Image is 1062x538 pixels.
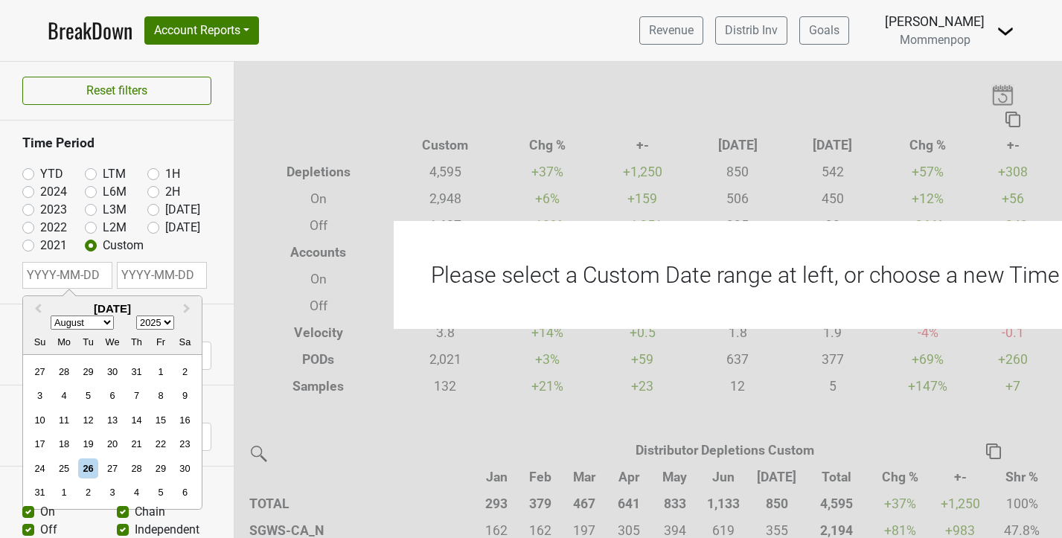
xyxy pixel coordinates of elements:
div: Choose Thursday, September 4th, 2025 [127,482,147,502]
label: 2023 [40,201,67,219]
div: Choose Monday, July 28th, 2025 [54,362,74,382]
div: Choose Sunday, August 10th, 2025 [30,410,50,430]
span: Mommenpop [900,33,970,47]
label: 2021 [40,237,67,254]
label: L2M [103,219,127,237]
div: Choose Tuesday, August 26th, 2025 [78,458,98,478]
div: Choose Friday, August 1st, 2025 [150,362,170,382]
button: Previous Month [25,298,48,321]
label: Chain [135,503,165,521]
div: Choose Wednesday, August 27th, 2025 [102,458,122,478]
div: Choose Wednesday, July 30th, 2025 [102,362,122,382]
div: Choose Tuesday, September 2nd, 2025 [78,482,98,502]
div: Choose Tuesday, August 19th, 2025 [78,434,98,454]
label: 2022 [40,219,67,237]
div: Choose Friday, August 29th, 2025 [150,458,170,478]
div: Monday [54,332,74,352]
div: Choose Saturday, August 9th, 2025 [175,386,195,406]
a: Distrib Inv [715,16,787,45]
div: Choose Wednesday, August 6th, 2025 [102,386,122,406]
div: Choose Friday, September 5th, 2025 [150,482,170,502]
div: Choose Sunday, August 31st, 2025 [30,482,50,502]
label: [DATE] [165,201,200,219]
div: Choose Thursday, July 31st, 2025 [127,362,147,382]
div: Choose Wednesday, August 20th, 2025 [102,434,122,454]
img: Dropdown Menu [997,22,1014,40]
div: Choose Monday, August 11th, 2025 [54,410,74,430]
label: LTM [103,165,126,183]
div: Tuesday [78,332,98,352]
label: L6M [103,183,127,201]
input: YYYY-MM-DD [117,262,207,289]
input: YYYY-MM-DD [22,262,112,289]
div: Choose Sunday, August 17th, 2025 [30,434,50,454]
label: L3M [103,201,127,219]
div: Choose Friday, August 22nd, 2025 [150,434,170,454]
label: 2H [165,183,180,201]
div: Choose Monday, August 4th, 2025 [54,386,74,406]
div: Friday [150,332,170,352]
div: Choose Sunday, July 27th, 2025 [30,362,50,382]
a: Goals [799,16,849,45]
div: Choose Thursday, August 14th, 2025 [127,410,147,430]
a: Revenue [639,16,703,45]
div: Choose Tuesday, August 5th, 2025 [78,386,98,406]
div: Choose Thursday, August 7th, 2025 [127,386,147,406]
div: Choose Sunday, August 3rd, 2025 [30,386,50,406]
div: Choose Saturday, September 6th, 2025 [175,482,195,502]
div: [PERSON_NAME] [885,12,985,31]
div: Choose Thursday, August 28th, 2025 [127,458,147,478]
div: Choose Monday, August 25th, 2025 [54,458,74,478]
label: YTD [40,165,63,183]
div: Choose Saturday, August 23rd, 2025 [175,434,195,454]
div: Choose Friday, August 15th, 2025 [150,410,170,430]
div: Thursday [127,332,147,352]
div: Choose Monday, September 1st, 2025 [54,482,74,502]
div: Sunday [30,332,50,352]
div: Saturday [175,332,195,352]
label: Custom [103,237,144,254]
div: Choose Tuesday, July 29th, 2025 [78,362,98,382]
div: Choose Friday, August 8th, 2025 [150,386,170,406]
h3: Time Period [22,135,211,151]
div: Choose Wednesday, August 13th, 2025 [102,410,122,430]
label: 1H [165,165,180,183]
label: 2024 [40,183,67,201]
div: Wednesday [102,332,122,352]
div: Choose Saturday, August 2nd, 2025 [175,362,195,382]
div: Choose Saturday, August 16th, 2025 [175,410,195,430]
div: Choose Sunday, August 24th, 2025 [30,458,50,478]
div: Choose Monday, August 18th, 2025 [54,434,74,454]
div: Choose Date [22,295,202,510]
div: Month August, 2025 [28,359,196,505]
h2: [DATE] [23,302,202,316]
label: [DATE] [165,219,200,237]
label: On [40,503,55,521]
button: Next Month [176,298,200,321]
button: Reset filters [22,77,211,105]
div: Choose Tuesday, August 12th, 2025 [78,410,98,430]
div: Choose Wednesday, September 3rd, 2025 [102,482,122,502]
button: Account Reports [144,16,259,45]
div: Choose Saturday, August 30th, 2025 [175,458,195,478]
div: Choose Thursday, August 21st, 2025 [127,434,147,454]
a: BreakDown [48,15,132,46]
